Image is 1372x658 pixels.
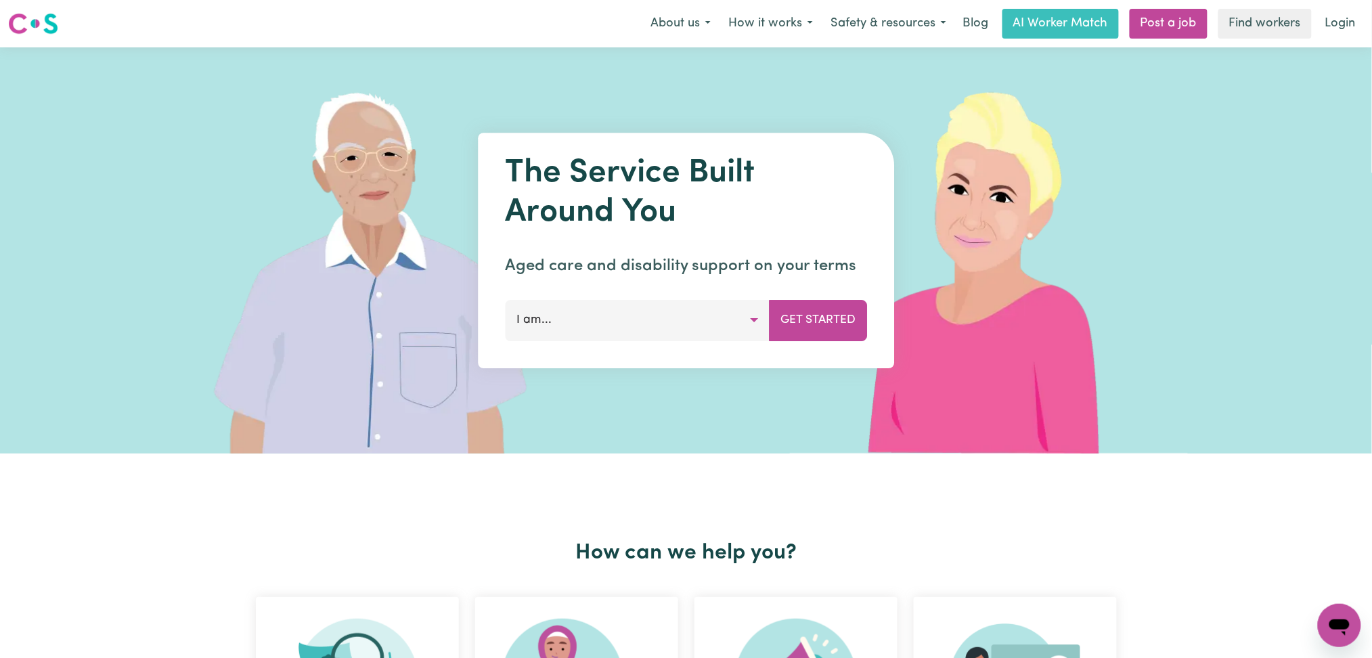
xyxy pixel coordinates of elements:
[955,9,997,39] a: Blog
[248,540,1125,566] h2: How can we help you?
[1318,604,1361,647] iframe: Button to launch messaging window
[642,9,720,38] button: About us
[1130,9,1208,39] a: Post a job
[505,154,867,232] h1: The Service Built Around You
[505,254,867,278] p: Aged care and disability support on your terms
[822,9,955,38] button: Safety & resources
[8,8,58,39] a: Careseekers logo
[720,9,822,38] button: How it works
[505,300,770,341] button: I am...
[1002,9,1119,39] a: AI Worker Match
[1218,9,1312,39] a: Find workers
[1317,9,1364,39] a: Login
[769,300,867,341] button: Get Started
[8,12,58,36] img: Careseekers logo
